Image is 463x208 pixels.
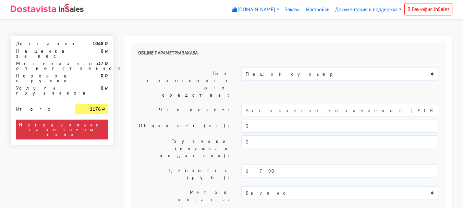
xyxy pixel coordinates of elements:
[133,135,236,162] label: Грузчики (включая водителя):
[16,120,108,139] div: Неправильно заполнены поля
[101,48,103,54] strong: 0
[138,50,438,59] h6: Общие параметры заказа
[133,186,236,206] label: Метод оплаты:
[98,60,103,66] strong: 37
[11,5,56,12] img: Dostavista - срочная курьерская служба доставки
[303,3,332,16] a: Настройки
[11,61,71,71] div: Материальная ответственность
[11,41,71,46] div: Доставка
[93,40,103,47] strong: 1048
[332,3,404,16] a: Документация и поддержка
[90,106,101,112] strong: 1176
[59,4,84,12] img: InSales
[133,68,236,101] label: Тип транспортного средства:
[16,104,65,111] div: Итого
[133,104,236,117] label: Что везем:
[282,3,303,16] a: Заказы
[101,73,103,79] strong: 0
[11,49,71,58] div: Наценка за вес
[230,3,282,16] a: [DOMAIN_NAME]
[11,73,71,83] div: Перевод выручки
[11,86,71,95] div: Услуги грузчиков
[133,120,236,133] label: Общий вес (кг):
[101,85,103,91] strong: 0
[133,164,236,184] label: Ценность (руб.):
[404,3,452,15] a: В Бэк-офис InSales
